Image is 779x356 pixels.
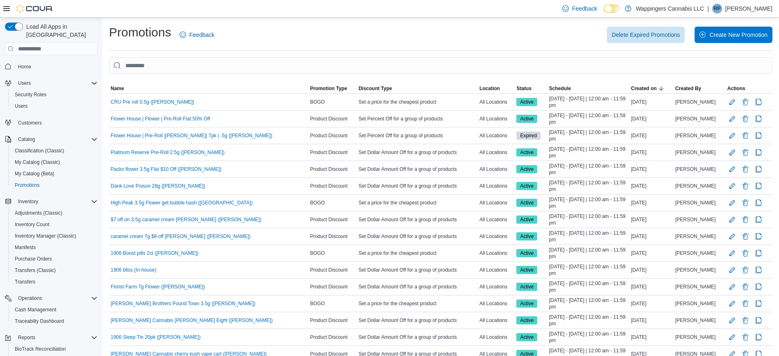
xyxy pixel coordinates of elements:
span: [PERSON_NAME] [675,166,716,172]
div: [DATE] [629,97,674,107]
a: Transfers [11,277,39,287]
div: [DATE] [629,147,674,157]
a: My Catalog (Beta) [11,169,58,179]
button: Delete Promotion [740,147,750,157]
span: Active [516,283,537,291]
a: Inventory Count [11,220,53,229]
div: Set a price for the cheapest product [357,299,478,308]
div: [DATE] [629,215,674,224]
span: Catalog [15,134,98,144]
span: All Locations [479,267,507,273]
span: [PERSON_NAME] [675,200,716,206]
button: Home [2,60,101,72]
span: Product Discount [310,216,347,223]
span: BOGO [310,300,325,307]
button: Edit Promotion [727,231,737,241]
span: Purchase Orders [15,256,52,262]
span: Discount Type [359,85,392,92]
span: Operations [18,295,42,302]
button: Clone Promotion [754,231,763,241]
span: Feedback [189,31,214,39]
button: Edit Promotion [727,147,737,157]
div: Set Dollar Amount Off for a group of products [357,181,478,191]
button: Delete Promotion [740,315,750,325]
span: Security Roles [15,91,46,98]
span: Product Discount [310,267,347,273]
button: Location [478,84,515,93]
button: Users [15,78,34,88]
span: All Locations [479,233,507,240]
div: Set Dollar Amount Off for a group of products [357,215,478,224]
button: Delete Promotion [740,97,750,107]
span: Active [516,249,537,257]
a: Platinum Reserve Pre-Roll 2.5g ([PERSON_NAME]) [111,149,225,156]
button: Delete Promotion [740,181,750,191]
span: [DATE] - [DATE] | 12:00 am - 11:59 pm [549,163,628,176]
span: BOGO [310,250,325,256]
span: Reports [15,333,98,342]
a: Flower House | Pre-Roll |[PERSON_NAME]| 7pk | .5g ([PERSON_NAME]) [111,132,273,139]
button: Clone Promotion [754,114,763,124]
div: Set Dollar Amount Off for a group of products [357,315,478,325]
a: caramel cream 7g $8 off [PERSON_NAME] ([PERSON_NAME]) [111,233,250,240]
span: Customers [15,118,98,128]
a: Home [15,62,34,72]
span: Product Discount [310,233,347,240]
span: [PERSON_NAME] [675,300,716,307]
span: Created By [675,85,701,92]
div: [DATE] [629,198,674,208]
a: Adjustments (Classic) [11,208,66,218]
span: [DATE] - [DATE] | 12:00 am - 11:59 pm [549,297,628,310]
span: My Catalog (Beta) [15,170,55,177]
span: [PERSON_NAME] [675,267,716,273]
button: Customers [2,117,101,129]
span: Active [516,98,537,106]
a: BioTrack Reconciliation [11,344,69,354]
span: Active [520,166,534,173]
button: Edit Promotion [727,181,737,191]
input: This is a search bar. As you type, the results lower in the page will automatically filter. [109,57,772,74]
span: Transfers (Classic) [15,267,56,274]
span: Users [11,101,98,111]
button: Manifests [8,242,101,253]
a: Florist Farm 7g Flower ([PERSON_NAME]) [111,283,205,290]
span: Classification (Classic) [15,147,64,154]
button: Schedule [547,84,629,93]
span: [PERSON_NAME] [675,132,716,139]
span: Location [479,85,500,92]
div: Set Dollar Amount Off for a group of products [357,231,478,241]
span: Cash Management [15,306,56,313]
button: Transfers [8,276,101,288]
button: Reports [2,332,101,343]
button: Users [8,100,101,112]
button: Inventory Manager (Classic) [8,230,101,242]
a: Inventory Manager (Classic) [11,231,79,241]
span: Manifests [15,244,36,251]
button: Delete Promotion [740,332,750,342]
button: Created By [674,84,726,93]
span: My Catalog (Classic) [15,159,60,166]
span: All Locations [479,183,507,189]
button: Edit Promotion [727,97,737,107]
a: Transfers (Classic) [11,265,59,275]
span: [PERSON_NAME] [675,183,716,189]
button: Edit Promotion [727,299,737,308]
a: 1906 bliss (In house) [111,267,156,273]
span: Active [520,300,534,307]
a: Customers [15,118,45,128]
button: Edit Promotion [727,215,737,224]
a: Feedback [176,27,218,43]
button: Discount Type [357,84,478,93]
button: Catalog [2,134,101,145]
span: [DATE] - [DATE] | 12:00 am - 11:59 pm [549,213,628,226]
button: Delete Promotion [740,282,750,292]
span: Product Discount [310,132,347,139]
span: Adjustments (Classic) [15,210,62,216]
button: Clone Promotion [754,198,763,208]
button: Clone Promotion [754,299,763,308]
span: BioTrack Reconciliation [11,344,98,354]
span: All Locations [479,99,507,105]
button: Inventory [15,197,41,206]
span: Active [516,199,537,207]
span: Inventory Manager (Classic) [11,231,98,241]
